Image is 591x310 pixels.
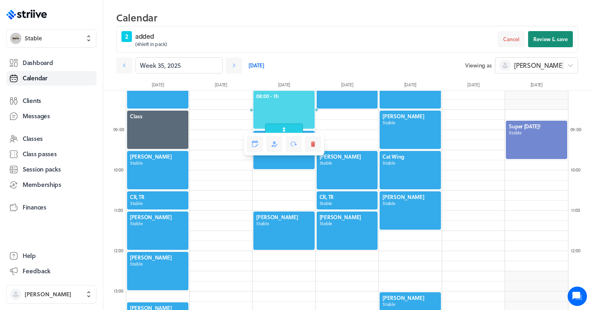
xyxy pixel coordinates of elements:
span: Stable [130,220,186,227]
span: [PERSON_NAME] [514,61,564,70]
a: Memberships [6,178,96,192]
span: :00 [575,247,581,254]
span: :00 [118,287,123,294]
div: 09 [568,126,584,132]
span: Cat Wing [382,153,438,160]
span: [PERSON_NAME] [130,214,186,221]
div: 10 [111,167,127,173]
div: 09 [111,126,127,132]
span: [PERSON_NAME] [320,214,375,221]
span: Cancel [503,36,520,43]
span: Stable [130,261,186,267]
span: Stable [382,301,438,308]
button: New conversation [13,94,149,110]
div: 12 [111,247,127,253]
h2: We're here to help. Ask us anything! [12,54,149,80]
a: Messages [6,109,96,124]
span: Stable [382,119,438,126]
div: [DATE] [315,82,378,90]
a: Dashboard [6,56,96,70]
span: :00 [118,166,123,173]
button: StableStable [6,29,96,48]
span: Calendar [23,74,48,82]
span: Feedback [23,267,50,275]
span: 2 [121,31,132,42]
span: New conversation [52,99,97,105]
span: Stable [382,160,438,166]
span: Review & save [533,36,568,43]
button: [PERSON_NAME] [6,285,96,304]
a: Class passes [6,147,96,161]
span: Finances [23,203,46,212]
iframe: gist-messenger-bubble-iframe [568,287,587,306]
img: Stable [10,33,21,44]
div: 13 [111,288,127,294]
p: Find an answer quickly [11,126,150,135]
div: 11 [111,207,127,213]
span: :00 [118,126,124,133]
span: Stable [509,130,564,136]
span: [PERSON_NAME] [256,214,312,221]
span: Stable [320,160,375,166]
a: Clients [6,94,96,108]
span: :00 [117,207,123,214]
div: 08 [568,86,584,92]
span: Clients [23,96,41,105]
h2: Calendar [116,10,578,26]
div: [DATE] [126,82,189,90]
span: Class [130,113,186,120]
div: [DATE] [379,82,442,90]
div: [DATE] [253,82,315,90]
span: Dashboard [23,59,53,67]
span: [PERSON_NAME] [320,153,375,160]
span: :00 [118,247,123,254]
button: Review & save [528,31,573,47]
div: [DATE] [442,82,505,90]
div: 10 [568,167,584,173]
div: 11 [568,207,584,213]
input: Search articles [23,139,144,155]
span: :00 [575,166,581,173]
span: :00 [575,126,581,133]
span: [PERSON_NAME] [25,290,71,298]
span: Session packs [23,165,61,174]
span: [PERSON_NAME] [382,113,438,120]
div: [DATE] [189,82,252,90]
span: Stable [256,220,312,227]
span: Stable [130,200,186,207]
span: Stable [382,200,438,207]
div: 08 [111,86,127,92]
a: Finances [6,200,96,215]
span: Stable [130,160,186,166]
span: Memberships [23,180,61,189]
span: Classes [23,134,43,143]
button: Feedback [6,264,96,279]
a: Classes [6,132,96,146]
a: [DATE] [249,57,264,73]
span: [PERSON_NAME] [130,254,186,261]
a: Session packs [6,162,96,177]
span: :00 [574,207,580,214]
div: [DATE] [505,82,568,90]
span: Help [23,251,36,260]
a: Calendar [6,71,96,86]
span: Super [DATE]! [509,123,564,130]
span: Viewing as [465,61,492,69]
span: [PERSON_NAME] [382,193,438,201]
span: Stable [25,34,42,42]
span: ( 4h left in pack) [135,41,167,47]
span: [PERSON_NAME] [130,153,186,160]
span: Messages [23,112,50,120]
span: Stable [320,220,375,227]
div: 12 [568,247,584,253]
button: Cancel [498,31,525,47]
h1: Hi [PERSON_NAME] [12,39,149,52]
span: CR, TR [320,193,375,201]
a: Help [6,249,96,263]
span: added [135,31,167,41]
span: Stable [320,200,375,207]
span: [PERSON_NAME] [382,294,438,302]
input: YYYY-M-D [136,57,223,73]
span: CR, TR [130,193,186,201]
span: Class passes [23,150,57,158]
